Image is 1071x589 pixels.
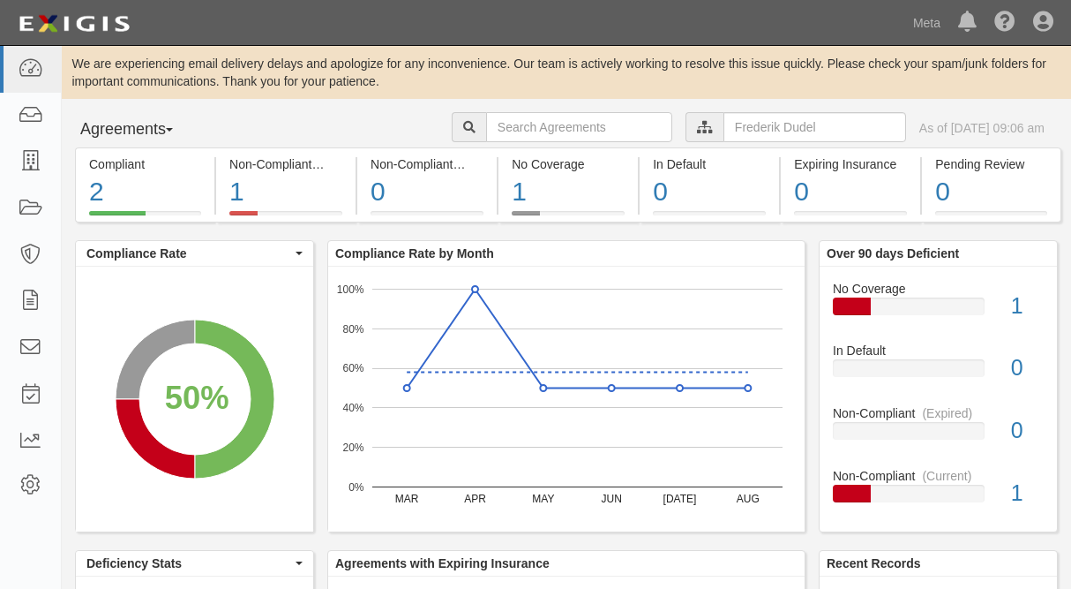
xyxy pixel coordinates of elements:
div: Pending Review [935,155,1047,173]
b: Recent Records [827,556,921,570]
div: 1 [512,173,625,211]
a: Non-Compliant(Current)1 [833,467,1044,517]
a: Pending Review0 [922,211,1061,225]
div: As of [DATE] 09:06 am [919,119,1045,137]
span: Deficiency Stats [86,555,291,572]
div: Expiring Insurance [794,155,907,173]
text: MAY [532,493,554,505]
text: 20% [342,442,363,454]
a: Expiring Insurance0 [781,211,920,225]
text: 100% [337,283,364,295]
text: AUG [737,493,760,505]
b: Compliance Rate by Month [335,246,494,261]
div: 1 [998,291,1057,322]
button: Agreements [75,112,207,147]
b: Agreements with Expiring Insurance [335,556,550,570]
div: Non-Compliant (Expired) [371,155,483,173]
div: Non-Compliant [820,404,1057,422]
div: We are experiencing email delivery delays and apologize for any inconvenience. Our team is active... [62,55,1071,90]
div: 1 [998,478,1057,510]
div: 50% [165,375,229,421]
div: No Coverage [820,280,1057,298]
text: APR [464,493,486,505]
button: Compliance Rate [76,241,313,266]
text: JUN [601,493,621,505]
button: Deficiency Stats [76,551,313,576]
a: Non-Compliant(Current)1 [216,211,356,225]
input: Search Agreements [486,112,672,142]
text: [DATE] [663,493,697,505]
div: 0 [653,173,766,211]
svg: A chart. [76,267,313,532]
a: Non-Compliant(Expired)0 [357,211,497,225]
div: (Expired) [922,404,972,422]
span: Compliance Rate [86,245,291,262]
a: Non-Compliant(Expired)0 [833,404,1044,467]
div: Compliant [89,155,201,173]
div: (Current) [922,467,971,485]
div: 0 [794,173,907,211]
text: 60% [342,362,363,374]
div: Non-Compliant (Current) [229,155,342,173]
div: 1 [229,173,342,211]
i: Help Center - Complianz [994,12,1015,34]
a: In Default0 [833,342,1044,404]
div: Non-Compliant [820,467,1057,485]
div: 0 [935,173,1047,211]
div: 0 [998,352,1057,384]
text: 40% [342,402,363,414]
text: 0% [348,480,364,493]
img: logo-5460c22ac91f19d4615b14bd174203de0afe785f0fc80cf4dbbc73dc1793850b.png [13,8,135,40]
div: 0 [371,173,483,211]
div: 0 [998,415,1057,447]
a: No Coverage1 [498,211,638,225]
div: No Coverage [512,155,625,173]
a: Meta [904,5,949,41]
a: Compliant2 [75,211,214,225]
div: 2 [89,173,201,211]
input: Frederik Dudel [723,112,906,142]
b: Over 90 days Deficient [827,246,959,261]
text: 80% [342,322,363,335]
a: In Default0 [640,211,779,225]
a: No Coverage1 [833,280,1044,343]
div: In Default [653,155,766,173]
text: MAR [395,493,419,505]
svg: A chart. [328,267,805,532]
div: In Default [820,342,1057,359]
